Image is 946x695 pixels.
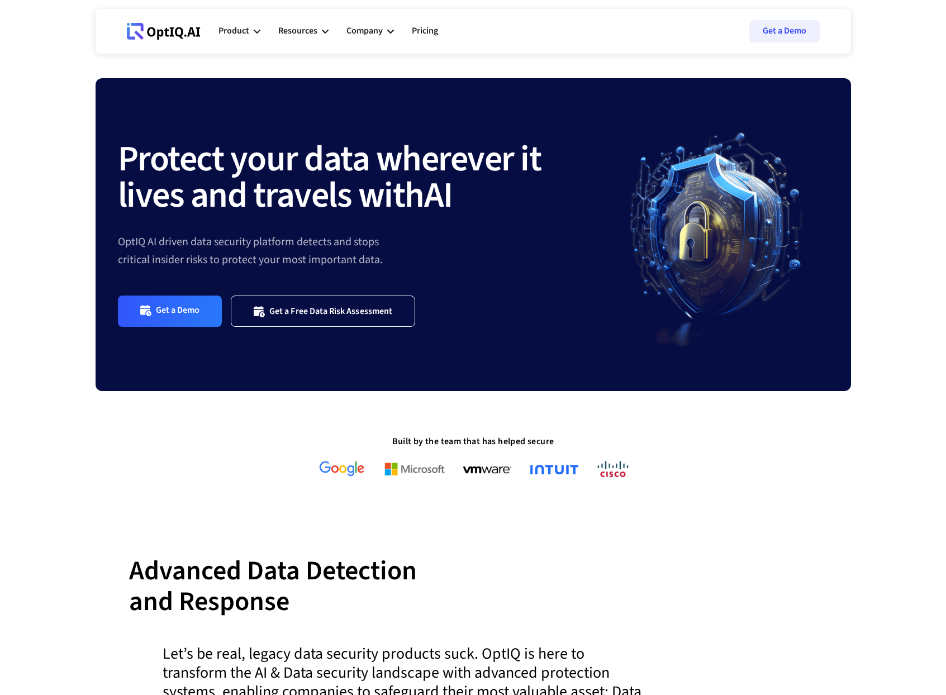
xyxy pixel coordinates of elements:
div: OptIQ AI driven data security platform detects and stops critical insider risks to protect your m... [118,233,605,269]
div: Company [346,23,383,39]
div: Get a Demo [156,304,200,317]
a: Pricing [412,15,438,48]
div: Resources [278,23,317,39]
div: Company [346,15,394,48]
div: Resources [278,15,329,48]
a: Get a Demo [749,20,820,42]
strong: Protect your data wherever it lives and travels with [118,134,541,221]
a: Webflow Homepage [127,15,201,48]
strong: Built by the team that has helped secure [392,435,554,448]
div: Product [218,15,260,48]
strong: AI [424,170,453,221]
div: Advanced Data Detection and Response [129,556,817,644]
a: Get a Free Data Risk Assessment [231,296,415,326]
a: Get a Demo [118,296,222,326]
div: Get a Free Data Risk Assessment [269,306,392,317]
div: Product [218,23,249,39]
